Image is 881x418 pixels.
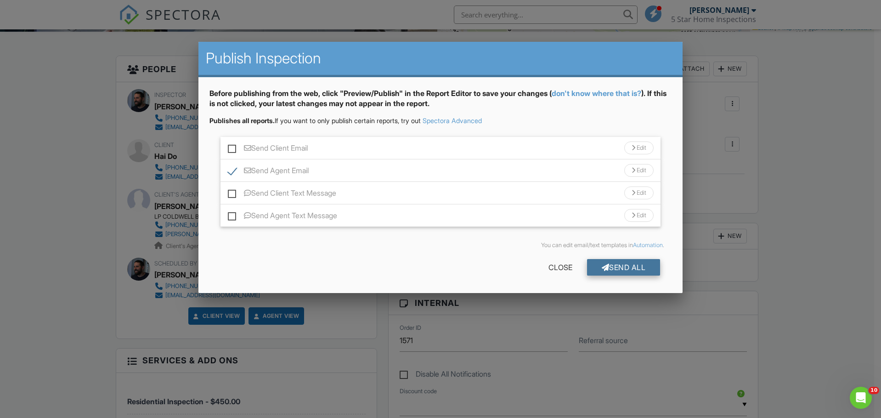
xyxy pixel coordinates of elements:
div: Before publishing from the web, click "Preview/Publish" in the Report Editor to save your changes... [209,88,672,116]
strong: Publishes all reports. [209,117,275,124]
label: Send Client Email [228,144,308,155]
div: Edit [624,141,654,154]
div: You can edit email/text templates in . [217,242,665,249]
label: Send Client Text Message [228,189,336,200]
div: Edit [624,209,654,222]
h2: Publish Inspection [206,49,676,68]
div: Edit [624,186,654,199]
iframe: Intercom live chat [850,387,872,409]
a: Automation [633,242,663,249]
div: Close [534,259,587,276]
div: Send All [587,259,661,276]
span: If you want to only publish certain reports, try out [209,117,421,124]
a: Spectora Advanced [423,117,482,124]
label: Send Agent Text Message [228,211,337,223]
a: don't know where that is? [552,89,641,98]
div: Edit [624,164,654,177]
label: Send Agent Email [228,166,309,178]
span: 10 [869,387,879,394]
